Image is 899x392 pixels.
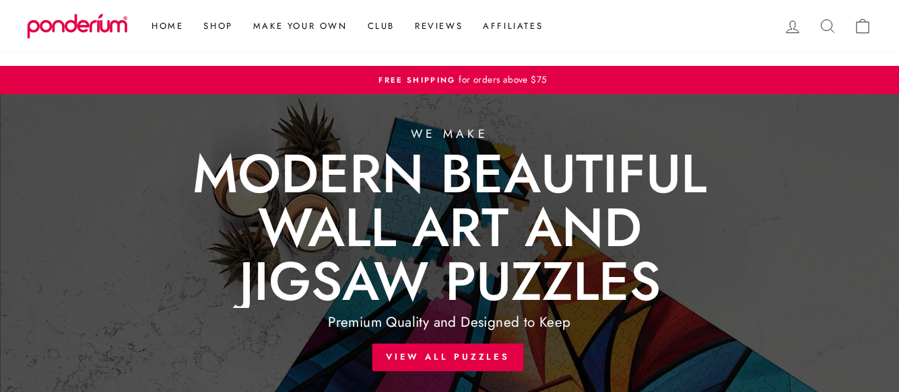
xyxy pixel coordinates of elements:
a: Affiliates [473,14,553,38]
span: FREE Shipping [378,75,455,85]
ul: Primary [135,14,553,38]
span: for orders above $75 [455,73,547,86]
a: Club [358,14,405,38]
a: Shop [193,14,242,38]
img: Ponderium [27,13,128,39]
a: Make Your Own [243,14,358,38]
a: Reviews [405,14,473,38]
div: We make [411,124,488,143]
a: Home [141,14,193,38]
div: Premium Quality and Designed to Keep [328,311,570,334]
a: View All Puzzles [372,344,523,370]
div: Modern Beautiful Wall art and Jigsaw Puzzles [193,147,706,308]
